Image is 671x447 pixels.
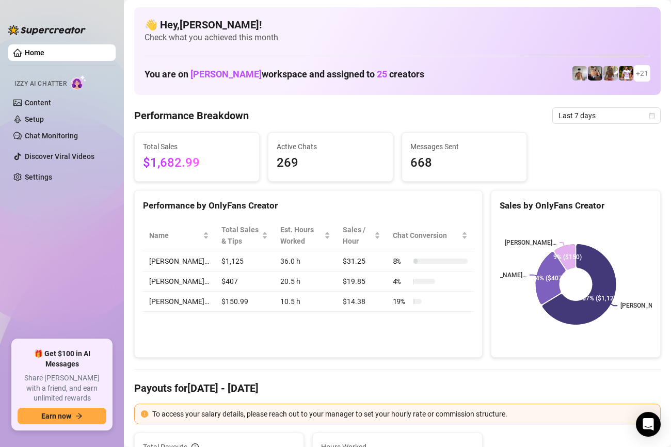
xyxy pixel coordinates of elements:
[215,251,274,272] td: $1,125
[277,153,385,173] span: 269
[410,153,518,173] span: 668
[25,152,94,161] a: Discover Viral Videos
[134,108,249,123] h4: Performance Breakdown
[649,113,655,119] span: calendar
[190,69,262,79] span: [PERSON_NAME]
[636,68,648,79] span: + 21
[25,49,44,57] a: Home
[343,224,372,247] span: Sales / Hour
[75,412,83,420] span: arrow-right
[149,230,201,241] span: Name
[221,224,260,247] span: Total Sales & Tips
[337,251,386,272] td: $31.25
[143,251,215,272] td: [PERSON_NAME]…
[25,173,52,181] a: Settings
[25,132,78,140] a: Chat Monitoring
[393,296,409,307] span: 19 %
[274,251,337,272] td: 36.0 h
[274,272,337,292] td: 20.5 h
[636,412,661,437] div: Open Intercom Messenger
[274,292,337,312] td: 10.5 h
[277,141,385,152] span: Active Chats
[143,272,215,292] td: [PERSON_NAME]…
[280,224,322,247] div: Est. Hours Worked
[215,272,274,292] td: $407
[505,239,556,246] text: [PERSON_NAME]…
[215,220,274,251] th: Total Sales & Tips
[410,141,518,152] span: Messages Sent
[143,141,251,152] span: Total Sales
[145,18,650,32] h4: 👋 Hey, [PERSON_NAME] !
[143,220,215,251] th: Name
[41,412,71,420] span: Earn now
[337,272,386,292] td: $19.85
[387,220,474,251] th: Chat Conversion
[134,381,661,395] h4: Payouts for [DATE] - [DATE]
[143,199,474,213] div: Performance by OnlyFans Creator
[603,66,618,81] img: Nathaniel
[25,115,44,123] a: Setup
[18,349,106,369] span: 🎁 Get $100 in AI Messages
[25,99,51,107] a: Content
[337,220,386,251] th: Sales / Hour
[393,256,409,267] span: 8 %
[572,66,587,81] img: aussieboy_j
[393,230,459,241] span: Chat Conversion
[558,108,654,123] span: Last 7 days
[143,153,251,173] span: $1,682.99
[619,66,633,81] img: Hector
[152,408,654,420] div: To access your salary details, please reach out to your manager to set your hourly rate or commis...
[145,69,424,80] h1: You are on workspace and assigned to creators
[215,292,274,312] td: $150.99
[141,410,148,418] span: exclamation-circle
[145,32,650,43] span: Check what you achieved this month
[8,25,86,35] img: logo-BBDzfeDw.svg
[393,276,409,287] span: 4 %
[588,66,602,81] img: George
[475,272,526,279] text: [PERSON_NAME]…
[18,408,106,424] button: Earn nowarrow-right
[71,75,87,90] img: AI Chatter
[500,199,652,213] div: Sales by OnlyFans Creator
[337,292,386,312] td: $14.38
[18,373,106,404] span: Share [PERSON_NAME] with a friend, and earn unlimited rewards
[143,292,215,312] td: [PERSON_NAME]…
[377,69,387,79] span: 25
[14,79,67,89] span: Izzy AI Chatter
